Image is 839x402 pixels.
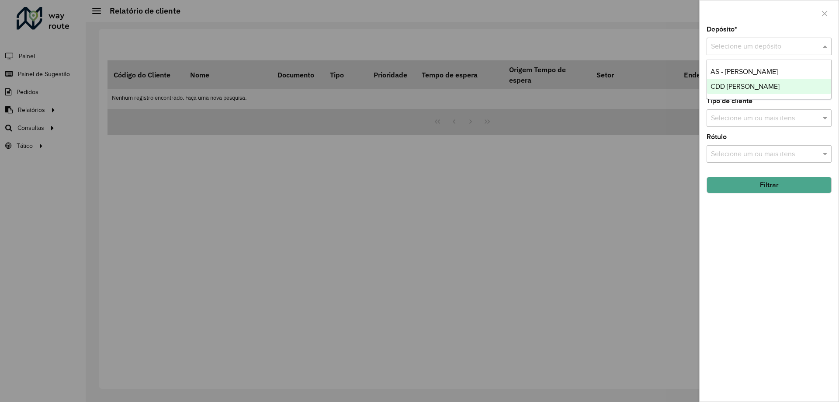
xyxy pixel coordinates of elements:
ng-dropdown-panel: Options list [707,59,832,99]
label: Rótulo [707,132,727,142]
label: Depósito [707,24,737,35]
span: AS - [PERSON_NAME] [711,68,778,75]
button: Filtrar [707,177,832,193]
span: CDD [PERSON_NAME] [711,83,780,90]
label: Tipo de cliente [707,96,752,106]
